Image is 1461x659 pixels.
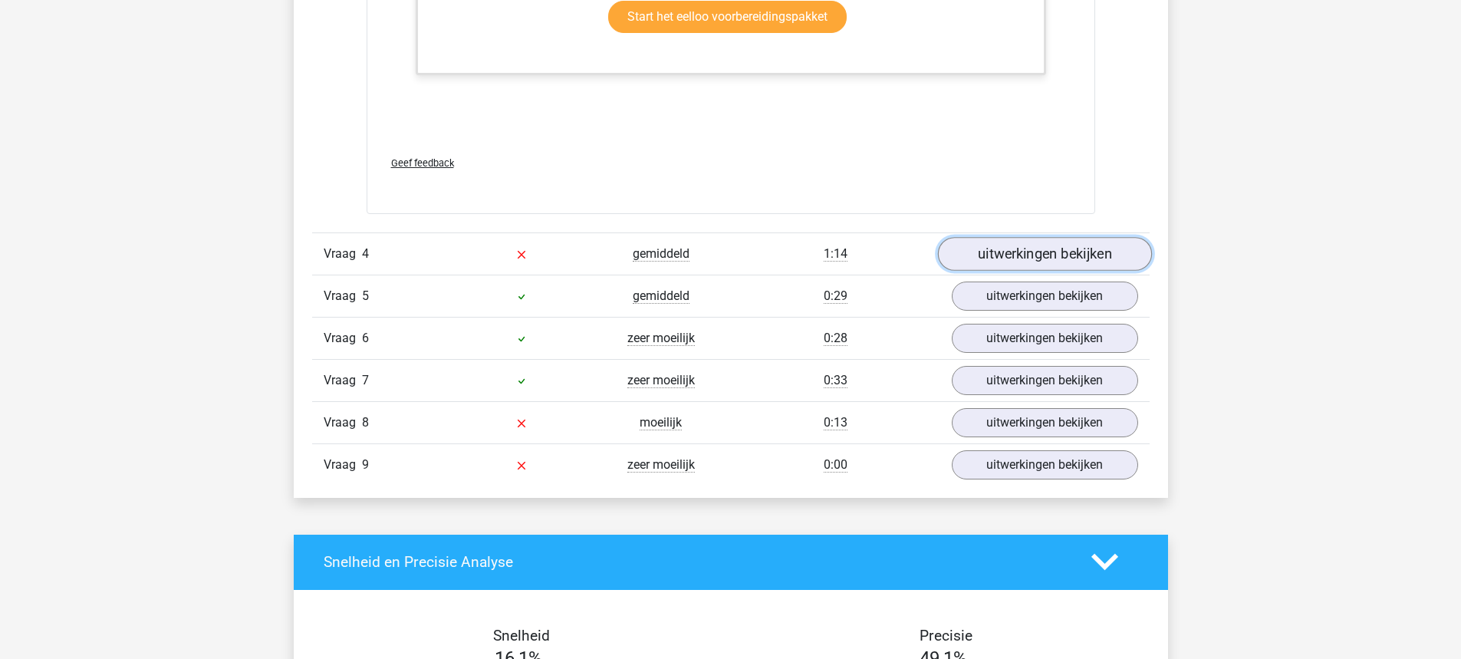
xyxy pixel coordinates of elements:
span: zeer moeilijk [627,457,695,473]
span: 9 [362,457,369,472]
span: zeer moeilijk [627,331,695,346]
a: uitwerkingen bekijken [952,282,1138,311]
span: 4 [362,246,369,261]
h4: Snelheid en Precisie Analyse [324,553,1068,571]
span: Geef feedback [391,157,454,169]
span: 5 [362,288,369,303]
a: Start het eelloo voorbereidingspakket [608,1,847,33]
span: zeer moeilijk [627,373,695,388]
span: Vraag [324,414,362,432]
h4: Precisie [749,627,1144,644]
span: 0:00 [824,457,847,473]
span: 0:29 [824,288,847,304]
span: 6 [362,331,369,345]
a: uitwerkingen bekijken [937,237,1151,271]
span: 0:28 [824,331,847,346]
span: 8 [362,415,369,430]
span: gemiddeld [633,246,689,262]
span: 7 [362,373,369,387]
span: Vraag [324,287,362,305]
a: uitwerkingen bekijken [952,450,1138,479]
a: uitwerkingen bekijken [952,324,1138,353]
span: 0:13 [824,415,847,430]
span: Vraag [324,245,362,263]
span: gemiddeld [633,288,689,304]
span: Vraag [324,371,362,390]
span: Vraag [324,456,362,474]
a: uitwerkingen bekijken [952,366,1138,395]
span: 0:33 [824,373,847,388]
span: 1:14 [824,246,847,262]
span: Vraag [324,329,362,348]
h4: Snelheid [324,627,719,644]
span: moeilijk [640,415,682,430]
a: uitwerkingen bekijken [952,408,1138,437]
